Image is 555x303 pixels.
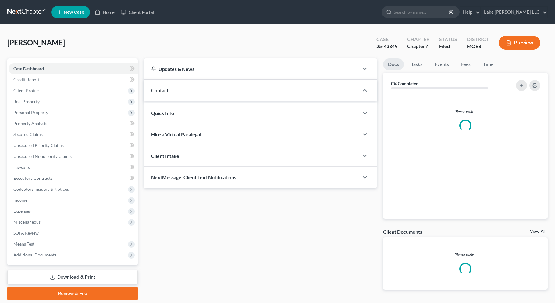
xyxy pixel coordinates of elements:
[394,6,450,18] input: Search by name...
[13,99,40,104] span: Real Property
[9,74,138,85] a: Credit Report
[467,43,489,50] div: MOEB
[13,132,43,137] span: Secured Claims
[13,230,39,235] span: SOFA Review
[376,43,397,50] div: 25-43349
[439,43,457,50] div: Filed
[383,252,548,258] p: Please wait...
[13,77,40,82] span: Credit Report
[13,186,69,192] span: Codebtors Insiders & Notices
[9,140,138,151] a: Unsecured Priority Claims
[13,219,41,225] span: Miscellaneous
[460,7,480,18] a: Help
[9,63,138,74] a: Case Dashboard
[376,36,397,43] div: Case
[439,36,457,43] div: Status
[64,10,84,15] span: New Case
[383,228,422,235] div: Client Documents
[9,162,138,173] a: Lawsuits
[13,66,44,71] span: Case Dashboard
[407,43,429,50] div: Chapter
[467,36,489,43] div: District
[481,7,547,18] a: Lake [PERSON_NAME] LLC
[151,66,351,72] div: Updates & News
[13,143,64,148] span: Unsecured Priority Claims
[151,153,179,159] span: Client Intake
[499,36,540,50] button: Preview
[406,58,427,70] a: Tasks
[7,38,65,47] span: [PERSON_NAME]
[391,81,418,86] strong: 0% Completed
[151,87,169,93] span: Contact
[13,208,31,214] span: Expenses
[9,118,138,129] a: Property Analysis
[425,43,428,49] span: 7
[456,58,476,70] a: Fees
[530,229,545,234] a: View All
[92,7,118,18] a: Home
[9,129,138,140] a: Secured Claims
[13,176,52,181] span: Executory Contracts
[13,252,56,257] span: Additional Documents
[430,58,454,70] a: Events
[13,241,34,246] span: Means Test
[383,58,404,70] a: Docs
[7,287,138,300] a: Review & File
[478,58,500,70] a: Timer
[13,197,27,203] span: Income
[9,228,138,239] a: SOFA Review
[13,121,47,126] span: Property Analysis
[13,165,30,170] span: Lawsuits
[7,270,138,284] a: Download & Print
[9,173,138,184] a: Executory Contracts
[151,174,236,180] span: NextMessage: Client Text Notifications
[13,88,39,93] span: Client Profile
[118,7,157,18] a: Client Portal
[13,110,48,115] span: Personal Property
[407,36,429,43] div: Chapter
[151,131,201,137] span: Hire a Virtual Paralegal
[13,154,72,159] span: Unsecured Nonpriority Claims
[388,109,543,115] p: Please wait...
[9,151,138,162] a: Unsecured Nonpriority Claims
[151,110,174,116] span: Quick Info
